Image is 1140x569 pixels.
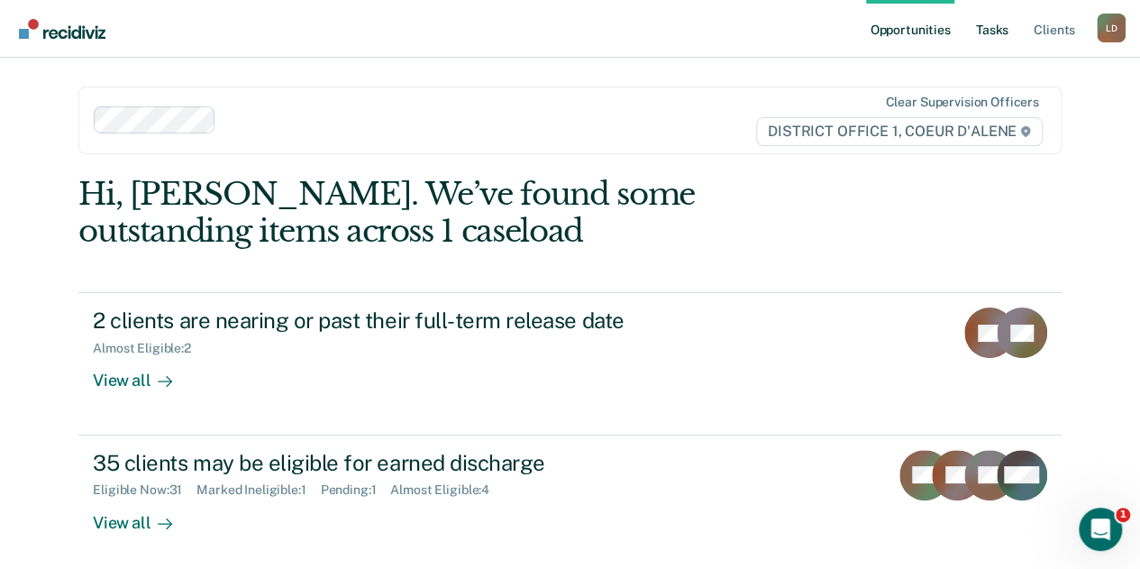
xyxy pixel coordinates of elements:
a: 2 clients are nearing or past their full-term release dateAlmost Eligible:2View all [78,292,1062,435]
img: Recidiviz [19,19,105,39]
div: View all [93,356,194,391]
button: Profile dropdown button [1097,14,1126,42]
div: Pending : 1 [321,482,391,498]
iframe: Intercom live chat [1079,508,1122,551]
div: L D [1097,14,1126,42]
div: 2 clients are nearing or past their full-term release date [93,307,725,334]
div: Almost Eligible : 2 [93,341,205,356]
div: View all [93,498,194,533]
div: Hi, [PERSON_NAME]. We’ve found some outstanding items across 1 caseload [78,176,864,250]
div: Almost Eligible : 4 [390,482,504,498]
span: 1 [1116,508,1130,522]
span: DISTRICT OFFICE 1, COEUR D'ALENE [756,117,1043,146]
div: 35 clients may be eligible for earned discharge [93,450,725,476]
div: Clear supervision officers [885,95,1038,110]
div: Marked Ineligible : 1 [196,482,320,498]
div: Eligible Now : 31 [93,482,196,498]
